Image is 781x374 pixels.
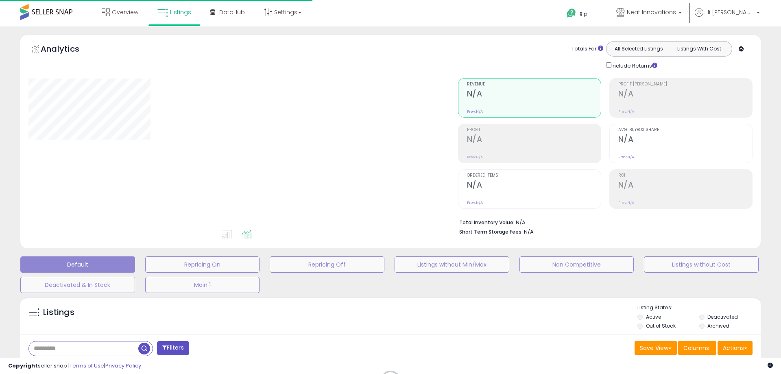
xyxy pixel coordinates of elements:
h2: N/A [467,135,601,146]
span: Profit [PERSON_NAME] [618,82,752,87]
h2: N/A [618,89,752,100]
b: Short Term Storage Fees: [459,228,523,235]
button: Listings without Min/Max [395,256,509,273]
div: Include Returns [600,61,667,70]
div: seller snap | | [8,362,141,370]
span: Neat Innovations [627,8,676,16]
button: All Selected Listings [609,44,669,54]
span: ROI [618,173,752,178]
span: Listings [170,8,191,16]
span: Help [576,11,587,17]
span: N/A [524,228,534,236]
button: Main 1 [145,277,260,293]
span: Overview [112,8,138,16]
h2: N/A [467,180,601,191]
b: Total Inventory Value: [459,219,515,226]
div: Totals For [572,45,603,53]
i: Get Help [566,8,576,18]
span: Profit [467,128,601,132]
button: Repricing On [145,256,260,273]
h2: N/A [467,89,601,100]
h5: Analytics [41,43,95,57]
span: Avg. Buybox Share [618,128,752,132]
small: Prev: N/A [467,200,483,205]
span: Hi [PERSON_NAME] [705,8,754,16]
button: Listings With Cost [669,44,729,54]
button: Listings without Cost [644,256,759,273]
span: Revenue [467,82,601,87]
h2: N/A [618,135,752,146]
small: Prev: N/A [618,200,634,205]
a: Help [560,2,603,26]
span: DataHub [219,8,245,16]
li: N/A [459,217,746,227]
small: Prev: N/A [618,109,634,114]
button: Repricing Off [270,256,384,273]
button: Non Competitive [519,256,634,273]
button: Deactivated & In Stock [20,277,135,293]
button: Default [20,256,135,273]
small: Prev: N/A [467,109,483,114]
strong: Copyright [8,362,38,370]
small: Prev: N/A [467,155,483,160]
span: Ordered Items [467,173,601,178]
a: Hi [PERSON_NAME] [695,8,760,26]
h2: N/A [618,180,752,191]
small: Prev: N/A [618,155,634,160]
